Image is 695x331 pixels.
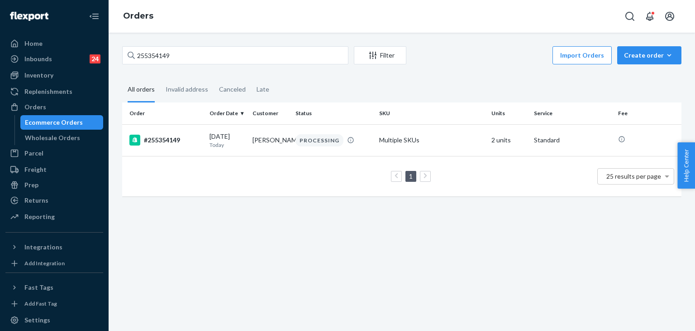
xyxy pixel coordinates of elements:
[90,54,100,63] div: 24
[621,7,639,25] button: Open Search Box
[209,132,245,149] div: [DATE]
[24,283,53,292] div: Fast Tags
[166,78,208,101] div: Invalid address
[354,51,406,60] div: Filter
[5,313,103,327] a: Settings
[24,54,52,63] div: Inbounds
[24,87,72,96] div: Replenishments
[25,118,83,127] div: Ecommerce Orders
[488,102,531,124] th: Units
[252,109,288,117] div: Customer
[5,240,103,254] button: Integrations
[5,162,103,177] a: Freight
[5,178,103,192] a: Prep
[5,68,103,83] a: Inventory
[24,180,38,190] div: Prep
[24,316,50,325] div: Settings
[5,52,103,66] a: Inbounds24
[24,300,57,307] div: Add Fast Tag
[295,134,343,146] div: PROCESSING
[24,259,65,267] div: Add Integration
[5,258,103,269] a: Add Integration
[249,124,292,156] td: [PERSON_NAME]
[116,3,161,29] ol: breadcrumbs
[617,46,681,64] button: Create order
[661,7,679,25] button: Open account menu
[624,51,675,60] div: Create order
[24,212,55,221] div: Reporting
[25,133,80,142] div: Wholesale Orders
[5,298,103,309] a: Add Fast Tag
[24,165,47,174] div: Freight
[24,71,53,80] div: Inventory
[123,11,153,21] a: Orders
[614,102,681,124] th: Fee
[677,142,695,189] button: Help Center
[128,78,155,102] div: All orders
[5,193,103,208] a: Returns
[122,102,206,124] th: Order
[20,115,104,130] a: Ecommerce Orders
[85,7,103,25] button: Close Navigation
[354,46,406,64] button: Filter
[24,196,48,205] div: Returns
[24,39,43,48] div: Home
[24,149,43,158] div: Parcel
[5,280,103,295] button: Fast Tags
[10,12,48,21] img: Flexport logo
[534,136,610,145] p: Standard
[257,78,269,101] div: Late
[20,131,104,145] a: Wholesale Orders
[206,102,249,124] th: Order Date
[5,146,103,161] a: Parcel
[129,135,202,146] div: #255354149
[606,172,661,180] span: 25 results per page
[552,46,612,64] button: Import Orders
[5,84,103,99] a: Replenishments
[122,46,348,64] input: Search orders
[376,124,487,156] td: Multiple SKUs
[24,102,46,112] div: Orders
[219,78,246,101] div: Canceled
[488,124,531,156] td: 2 units
[5,36,103,51] a: Home
[641,7,659,25] button: Open notifications
[209,141,245,149] p: Today
[530,102,614,124] th: Service
[407,172,414,180] a: Page 1 is your current page
[24,243,62,252] div: Integrations
[5,100,103,114] a: Orders
[292,102,376,124] th: Status
[5,209,103,224] a: Reporting
[376,102,487,124] th: SKU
